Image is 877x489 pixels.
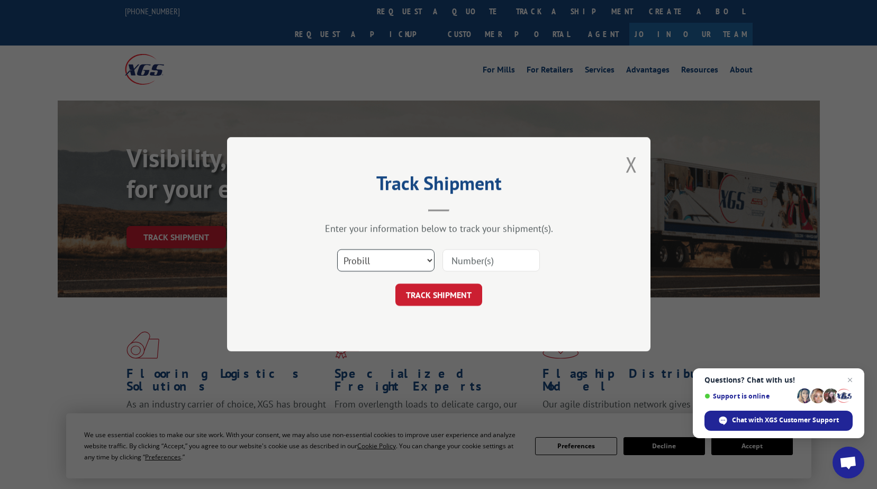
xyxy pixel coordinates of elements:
span: Questions? Chat with us! [704,376,853,384]
span: Support is online [704,392,793,400]
div: Open chat [833,447,864,478]
span: Chat with XGS Customer Support [732,415,839,425]
span: Close chat [844,374,856,386]
h2: Track Shipment [280,176,598,196]
button: TRACK SHIPMENT [395,284,482,306]
div: Enter your information below to track your shipment(s). [280,223,598,235]
div: Chat with XGS Customer Support [704,411,853,431]
input: Number(s) [442,250,540,272]
button: Close modal [626,150,637,178]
